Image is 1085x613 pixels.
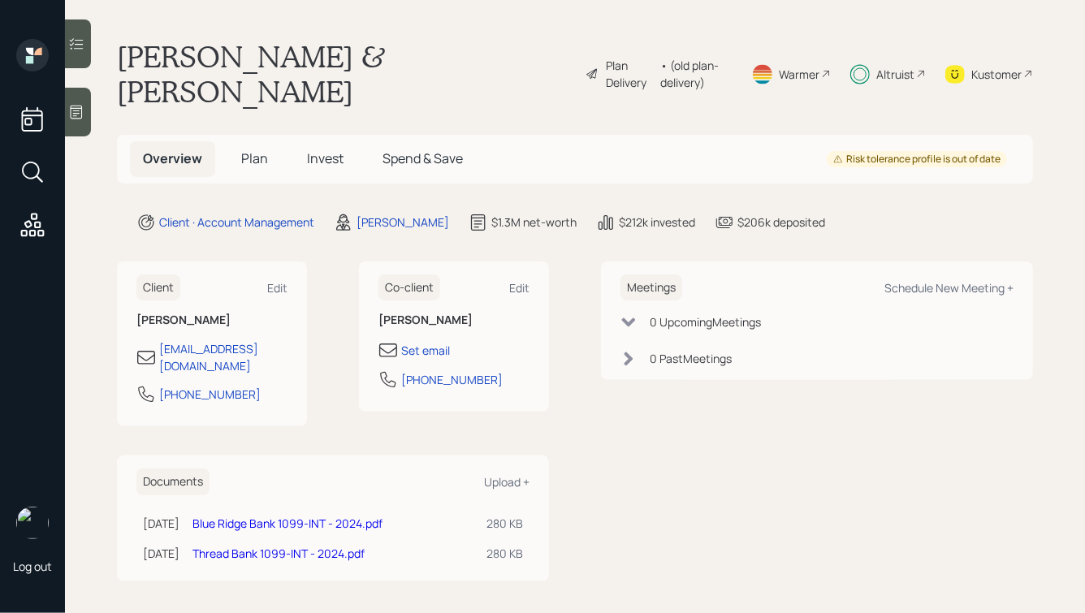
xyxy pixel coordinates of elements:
[143,515,179,532] div: [DATE]
[378,274,440,301] h6: Co-client
[136,468,210,495] h6: Documents
[509,280,530,296] div: Edit
[606,57,652,91] div: Plan Delivery
[491,214,577,231] div: $1.3M net-worth
[401,371,503,388] div: [PHONE_NUMBER]
[192,516,383,531] a: Blue Ridge Bank 1099-INT - 2024.pdf
[383,149,463,167] span: Spend & Save
[378,313,530,327] h6: [PERSON_NAME]
[136,313,287,327] h6: [PERSON_NAME]
[159,214,314,231] div: Client · Account Management
[267,280,287,296] div: Edit
[484,474,530,490] div: Upload +
[307,149,344,167] span: Invest
[486,515,523,532] div: 280 KB
[486,545,523,562] div: 280 KB
[192,546,365,561] a: Thread Bank 1099-INT - 2024.pdf
[833,153,1001,166] div: Risk tolerance profile is out of date
[401,342,450,359] div: Set email
[159,386,261,403] div: [PHONE_NUMBER]
[159,340,287,374] div: [EMAIL_ADDRESS][DOMAIN_NAME]
[971,66,1022,83] div: Kustomer
[650,313,761,330] div: 0 Upcoming Meeting s
[357,214,449,231] div: [PERSON_NAME]
[241,149,268,167] span: Plan
[13,559,52,574] div: Log out
[884,280,1014,296] div: Schedule New Meeting +
[143,149,202,167] span: Overview
[143,545,179,562] div: [DATE]
[876,66,914,83] div: Altruist
[660,57,732,91] div: • (old plan-delivery)
[16,507,49,539] img: hunter_neumayer.jpg
[117,39,573,109] h1: [PERSON_NAME] & [PERSON_NAME]
[620,274,682,301] h6: Meetings
[136,274,180,301] h6: Client
[779,66,819,83] div: Warmer
[650,350,732,367] div: 0 Past Meeting s
[737,214,825,231] div: $206k deposited
[619,214,695,231] div: $212k invested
